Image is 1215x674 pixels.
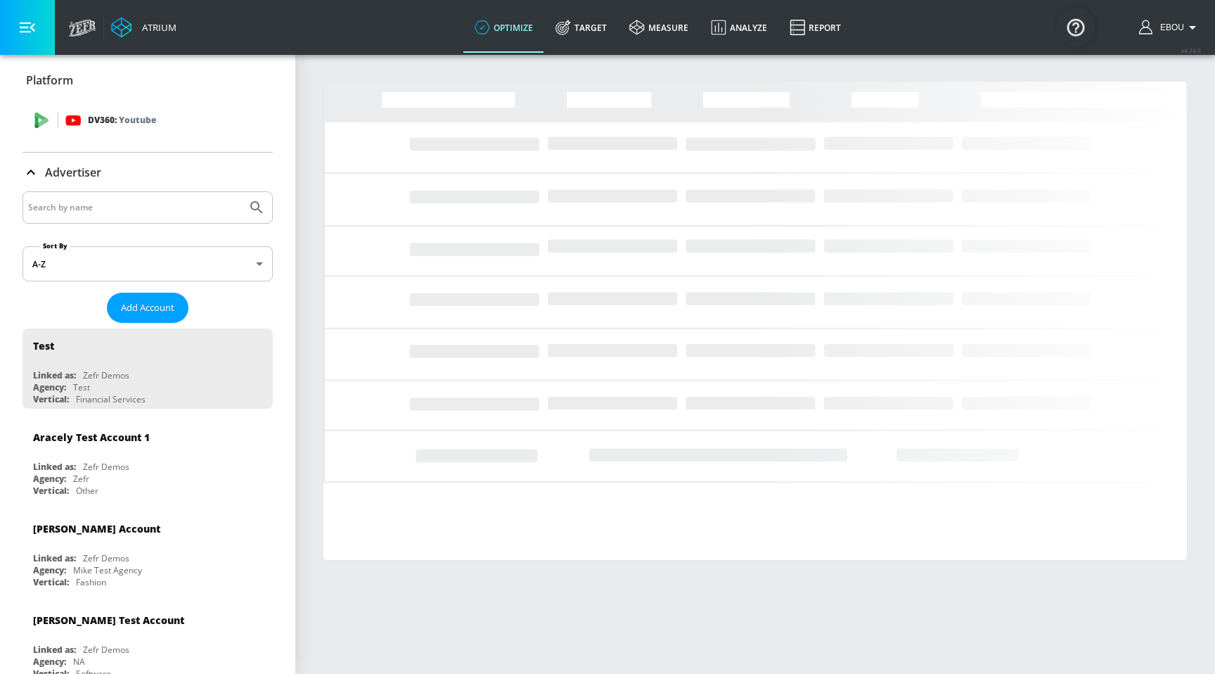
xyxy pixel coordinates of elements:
[22,61,273,100] div: Platform
[33,369,76,381] div: Linked as:
[33,485,69,497] div: Vertical:
[45,165,101,180] p: Advertiser
[76,393,146,405] div: Financial Services
[22,246,273,281] div: A-Z
[22,329,273,409] div: TestLinked as:Zefr DemosAgency:TestVertical:Financial Services
[22,511,273,592] div: [PERSON_NAME] AccountLinked as:Zefr DemosAgency:Mike Test AgencyVertical:Fashion
[33,461,76,473] div: Linked as:
[618,2,700,53] a: measure
[136,21,176,34] div: Atrium
[22,420,273,500] div: Aracely Test Account 1Linked as:Zefr DemosAgency:ZefrVertical:Other
[33,522,160,535] div: [PERSON_NAME] Account
[73,381,90,393] div: Test
[76,485,98,497] div: Other
[33,564,66,576] div: Agency:
[26,72,73,88] p: Platform
[28,198,241,217] input: Search by name
[1181,46,1201,54] span: v 4.24.0
[778,2,852,53] a: Report
[33,381,66,393] div: Agency:
[33,644,76,656] div: Linked as:
[83,461,129,473] div: Zefr Demos
[121,300,174,316] span: Add Account
[83,552,129,564] div: Zefr Demos
[33,613,184,627] div: [PERSON_NAME] Test Account
[1056,7,1095,46] button: Open Resource Center
[22,153,273,192] div: Advertiser
[33,393,69,405] div: Vertical:
[33,576,69,588] div: Vertical:
[33,431,150,444] div: Aracely Test Account 1
[88,113,156,128] p: DV360:
[83,369,129,381] div: Zefr Demos
[463,2,544,53] a: optimize
[33,656,66,668] div: Agency:
[544,2,618,53] a: Target
[111,17,176,38] a: Atrium
[22,99,273,141] div: DV360: Youtube
[83,644,129,656] div: Zefr Demos
[73,656,85,668] div: NA
[73,564,142,576] div: Mike Test Agency
[119,113,156,127] p: Youtube
[107,293,188,323] button: Add Account
[76,576,106,588] div: Fashion
[33,473,66,485] div: Agency:
[33,552,76,564] div: Linked as:
[1139,19,1201,36] button: Ebou
[1155,23,1184,32] span: login as: ebou.njie@zefr.com
[33,339,54,352] div: Test
[73,473,89,485] div: Zefr
[700,2,778,53] a: Analyze
[40,241,70,250] label: Sort By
